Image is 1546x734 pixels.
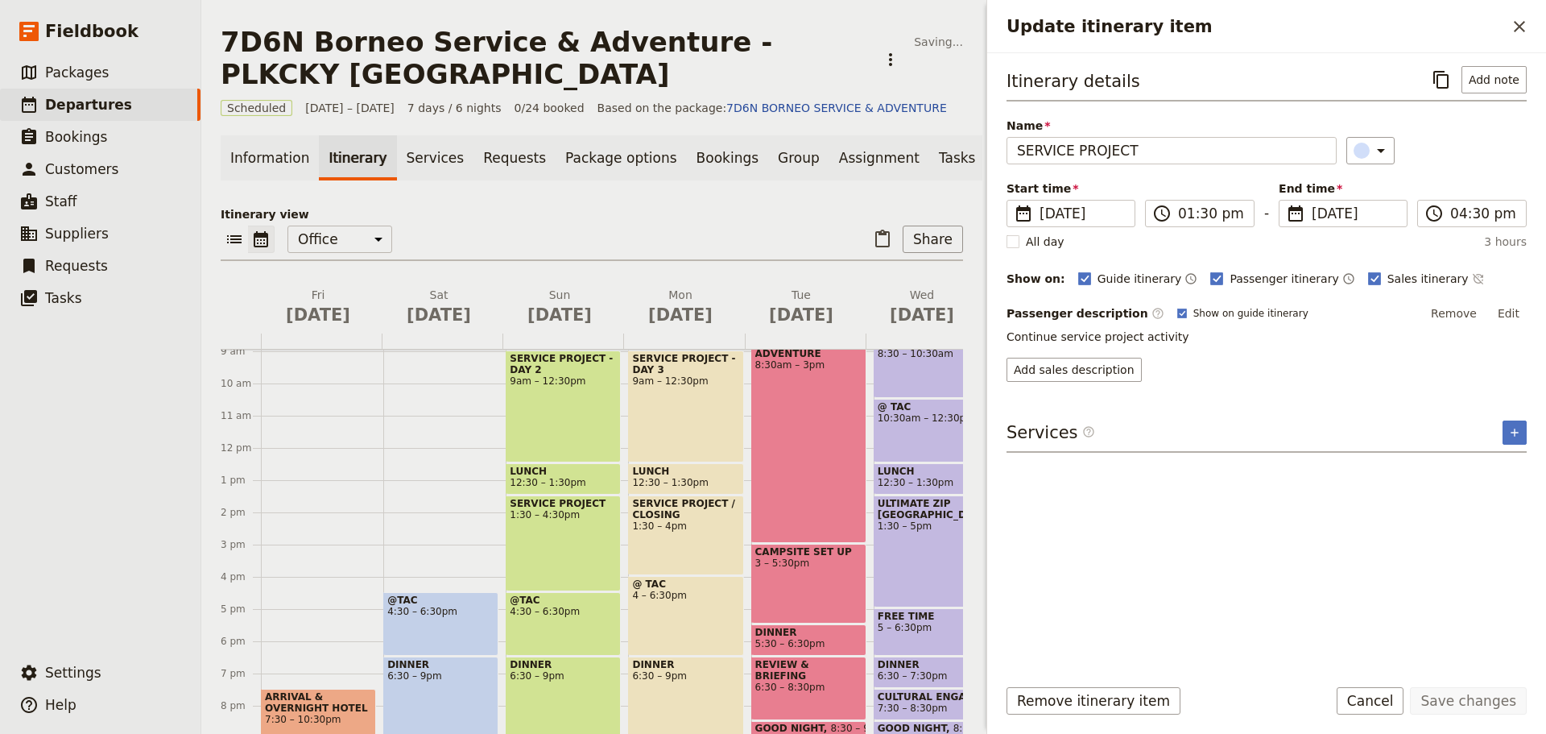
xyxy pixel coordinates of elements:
span: Packages [45,64,109,81]
span: ​ [1014,204,1033,223]
div: 10 am [221,377,261,390]
span: 8:30 – 9pm [831,723,886,734]
span: LUNCH [878,466,985,477]
span: Customers [45,161,118,177]
div: ​ [1355,141,1391,160]
div: CULTURAL ENGAGEMENT7:30 – 8:30pm [874,689,989,720]
span: 4:30 – 6:30pm [387,606,494,617]
span: ​ [1152,204,1172,223]
p: Itinerary view [221,206,963,222]
div: 7 pm [221,667,261,680]
a: Requests [473,135,556,180]
span: Start time [1007,180,1135,197]
div: 12 pm [221,442,261,454]
span: @ TAC [878,401,985,413]
span: GOOD NIGHT [755,723,831,734]
span: [DATE] [871,303,973,327]
div: DINNER6:30 – 7:30pm [874,657,989,688]
div: @TAC4:30 – 6:30pm [506,592,621,656]
span: 12:30 – 1:30pm [878,477,953,488]
div: Show on: [1007,271,1065,287]
span: 10:30am – 12:30pm [878,413,985,424]
span: @TAC [510,595,617,606]
button: Add service inclusion [1503,421,1527,445]
span: Suppliers [45,226,109,242]
span: FREE TIME [878,611,985,622]
div: SERVICE PROJECT - DAY 29am – 12:30pm [506,350,621,462]
p: Continue service project activity [1007,329,1527,345]
div: REVIEW & BRIEFING6:30 – 8:30pm [751,657,866,720]
span: [DATE] [1040,204,1125,223]
span: REVIEW & BRIEFING [755,659,862,682]
a: Tasks [929,135,986,180]
span: [DATE] [509,303,610,327]
button: Actions [877,46,904,73]
div: SERVICE PROJECT1:30 – 4:30pm [506,496,621,591]
div: LUNCH12:30 – 1:30pm [506,463,621,495]
span: SERVICE PROJECT - DAY 3 [632,353,739,375]
h2: Fri [267,287,369,327]
div: 2 pm [221,506,261,519]
span: ​ [1286,204,1305,223]
div: ULTIMATE ZIP [GEOGRAPHIC_DATA]1:30 – 5pm [874,496,989,608]
span: Requests [45,258,108,274]
span: Help [45,697,76,713]
button: Remove [1424,301,1484,326]
h1: 7D6N Borneo Service & Adventure - PLKCKY [GEOGRAPHIC_DATA] [221,26,867,90]
span: LUNCH [632,466,739,477]
h2: Mon [630,287,731,327]
span: 6:30 – 9pm [632,670,739,682]
span: All day [1026,234,1064,250]
div: @ TAC10:30am – 12:30pm [874,399,989,462]
span: Passenger itinerary [1230,271,1338,287]
div: FREE TIME5 – 6:30pm [874,608,989,656]
div: 4 pm [221,570,261,583]
span: 3 hours [1484,234,1527,250]
span: CAMPSITE SET UP [755,546,862,558]
button: Add note [1461,66,1527,93]
input: Name [1007,137,1337,164]
span: GOOD NIGHT [878,723,953,734]
span: Staff [45,193,77,209]
span: Guide itinerary [1097,271,1182,287]
label: Passenger description [1007,305,1164,321]
button: Edit [1490,301,1527,326]
a: Services [397,135,474,180]
span: Scheduled [221,100,292,116]
button: Time shown on guide itinerary [1184,269,1197,288]
div: 6 pm [221,635,261,648]
button: Fri [DATE] [261,287,382,334]
div: LUNCH12:30 – 1:30pm [874,463,989,495]
span: 6:30 – 7:30pm [878,670,948,682]
h3: Services [1007,421,1095,445]
span: 6:30 – 9pm [387,670,494,682]
a: Information [221,135,319,180]
span: Sales itinerary [1387,271,1469,287]
span: @TAC [387,595,494,606]
div: DINNER5:30 – 6:30pm [751,624,866,656]
span: Departures [45,97,132,113]
span: 6:30 – 9pm [510,670,617,682]
button: Remove itinerary item [1007,687,1180,715]
button: Wed [DATE] [865,287,986,334]
button: Sat [DATE] [382,287,502,334]
span: 7:30 – 10:30pm [265,714,372,725]
span: 3 – 5:30pm [755,558,862,569]
span: Settings [45,665,101,681]
span: DINNER [878,659,985,670]
button: Paste itinerary item [869,226,896,253]
span: 7:30 – 8:30pm [878,703,948,714]
span: 9am – 12:30pm [632,375,739,387]
span: ARRIVAL & OVERNIGHT HOTEL [265,691,372,714]
span: 8:30 – 10:30am [878,348,985,359]
div: SERVICE PROJECT - DAY 39am – 12:30pm [628,350,743,462]
span: [DATE] [388,303,490,327]
span: 12:30 – 1:30pm [510,477,585,488]
span: 1:30 – 4pm [632,520,739,532]
span: 8:30am – 3pm [755,359,862,371]
div: CAMPSITE SET UP3 – 5:30pm [751,544,866,624]
span: 6:30 – 8:30pm [755,682,862,693]
button: Save changes [1410,687,1527,715]
button: ​ [1346,137,1395,164]
div: 9 am [221,345,261,358]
